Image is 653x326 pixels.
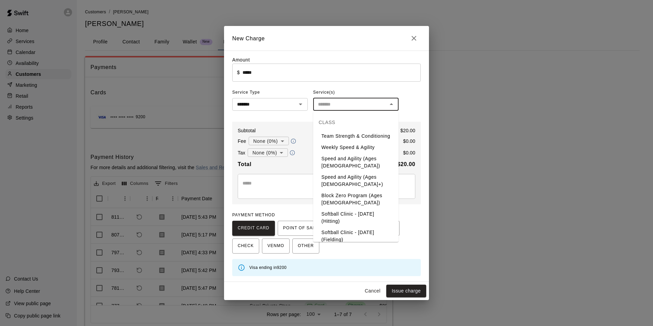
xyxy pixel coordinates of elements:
[403,149,415,156] p: $ 0.00
[403,138,415,145] p: $ 0.00
[313,131,399,142] li: Team Strength & Conditioning
[232,221,275,236] button: CREDIT CARD
[237,69,240,76] p: $
[313,190,399,208] li: Block Zero Program (Ages [DEMOGRAPHIC_DATA])
[232,57,250,63] label: Amount
[278,221,324,236] button: POINT OF SALE
[249,135,289,147] div: None (0%)
[238,149,245,156] p: Tax
[283,223,318,234] span: POINT OF SALE
[238,223,269,234] span: CREDIT CARD
[407,31,421,45] button: Close
[313,227,399,245] li: Softball Clinic - [DATE] (Fielding)
[224,26,429,51] h2: New Charge
[313,142,399,153] li: Weekly Speed & Agility
[248,146,288,159] div: None (0%)
[362,285,384,297] button: Cancel
[262,239,290,254] button: VENMO
[238,241,254,252] span: CHECK
[387,99,396,109] button: Close
[313,153,399,172] li: Speed and Agility (Ages [DEMOGRAPHIC_DATA])
[313,208,399,227] li: Softball Clinic - [DATE] (Hitting)
[238,127,256,134] p: Subtotal
[313,87,335,98] span: Service(s)
[238,161,251,167] b: Total
[313,114,399,131] div: CLASS
[313,172,399,190] li: Speed and Agility (Ages [DEMOGRAPHIC_DATA]+)
[298,241,314,252] span: OTHER
[232,213,275,217] span: PAYMENT METHOD
[249,265,287,270] span: Visa ending in 9200
[232,87,308,98] span: Service Type
[232,239,259,254] button: CHECK
[238,138,246,145] p: Fee
[386,285,426,297] button: Issue charge
[400,127,415,134] p: $ 20.00
[296,99,305,109] button: Open
[292,239,319,254] button: OTHER
[267,241,284,252] span: VENMO
[397,161,415,167] b: $ 20.00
